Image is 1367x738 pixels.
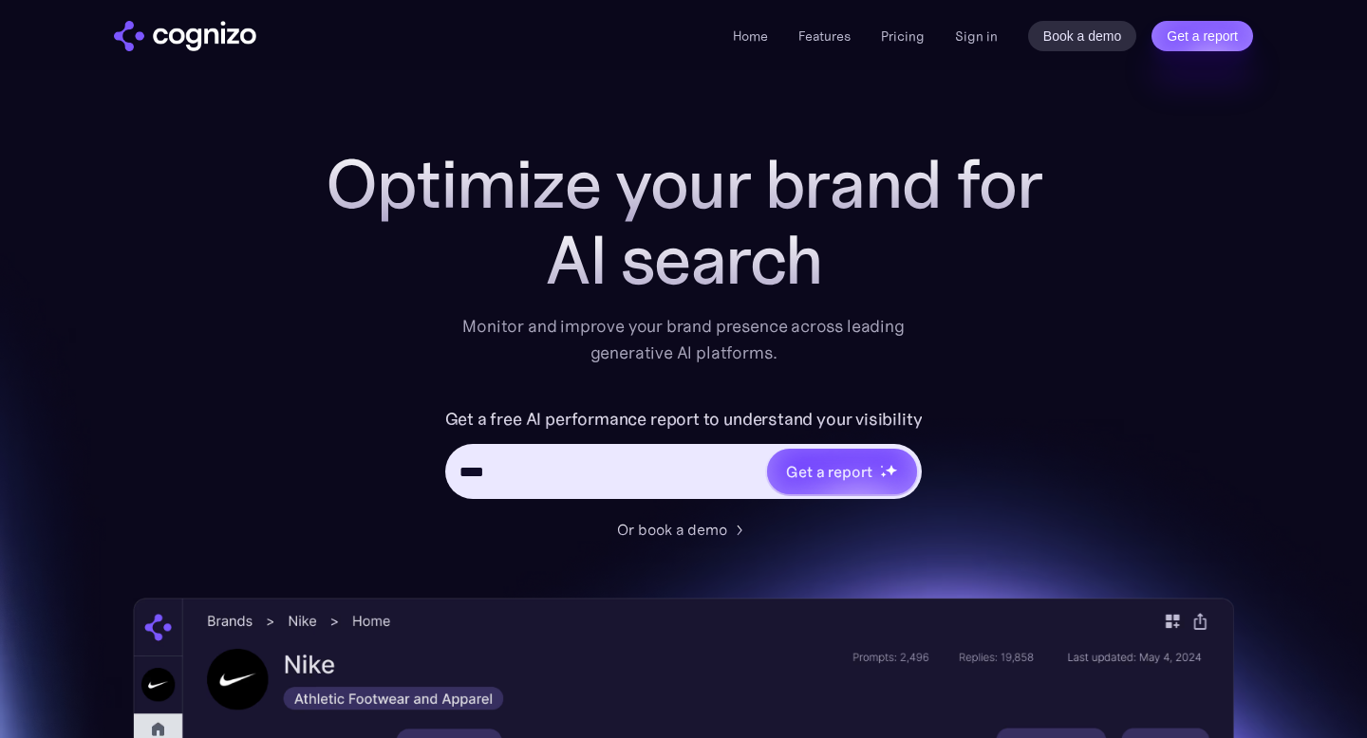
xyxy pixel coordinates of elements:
[885,464,897,476] img: star
[304,222,1063,298] div: AI search
[765,447,919,496] a: Get a reportstarstarstar
[880,465,883,468] img: star
[114,21,256,51] a: home
[881,28,925,45] a: Pricing
[617,518,727,541] div: Or book a demo
[955,25,998,47] a: Sign in
[786,460,871,483] div: Get a report
[304,146,1063,222] h1: Optimize your brand for
[445,404,923,508] form: Hero URL Input Form
[880,471,887,478] img: star
[733,28,768,45] a: Home
[798,28,851,45] a: Features
[445,404,923,434] label: Get a free AI performance report to understand your visibility
[450,313,917,366] div: Monitor and improve your brand presence across leading generative AI platforms.
[1152,21,1253,51] a: Get a report
[617,518,750,541] a: Or book a demo
[1028,21,1137,51] a: Book a demo
[114,21,256,51] img: cognizo logo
